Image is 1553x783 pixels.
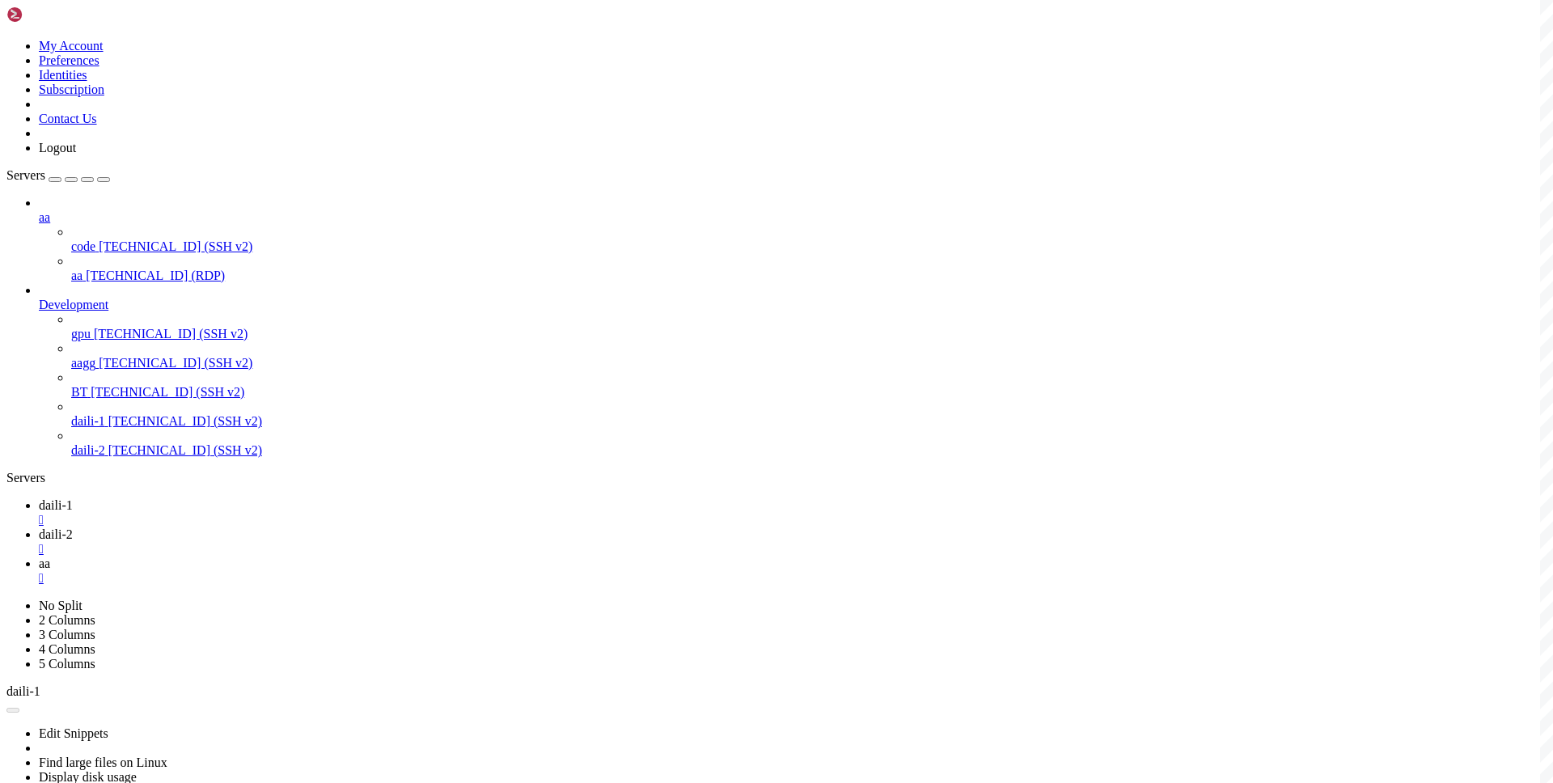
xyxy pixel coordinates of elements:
span: aagg [71,356,95,370]
span: gpu [71,327,91,341]
a: daili-1 [TECHNICAL_ID] (SSH v2) [71,414,1547,429]
li: Development [39,283,1547,458]
a: Logout [39,141,76,154]
img: Shellngn [6,6,99,23]
a: daili-1 [39,498,1547,527]
span: daili-2 [39,527,73,541]
span: [TECHNICAL_ID] (SSH v2) [99,356,252,370]
a: My Account [39,39,104,53]
li: BT [TECHNICAL_ID] (SSH v2) [71,370,1547,400]
a: Subscription [39,83,104,96]
a: Preferences [39,53,99,67]
a: Development [39,298,1547,312]
a: BT [TECHNICAL_ID] (SSH v2) [71,385,1547,400]
span: daili-1 [71,414,105,428]
span: [TECHNICAL_ID] (SSH v2) [99,239,252,253]
a: code [TECHNICAL_ID] (SSH v2) [71,239,1547,254]
a: 5 Columns [39,657,95,671]
a: Servers [6,168,110,182]
span: [TECHNICAL_ID] (RDP) [86,269,225,282]
span: aa [71,269,83,282]
a: gpu [TECHNICAL_ID] (SSH v2) [71,327,1547,341]
a: Identities [39,68,87,82]
a: Contact Us [39,112,97,125]
div: Servers [6,471,1547,485]
a:  [39,542,1547,557]
div: (0, 1) [6,20,13,34]
a: aa [39,557,1547,586]
a: daili-2 [39,527,1547,557]
a: aagg [TECHNICAL_ID] (SSH v2) [71,356,1547,370]
a: Edit Snippets [39,726,108,740]
a: 4 Columns [39,642,95,656]
span: Development [39,298,108,311]
li: code [TECHNICAL_ID] (SSH v2) [71,225,1547,254]
li: aagg [TECHNICAL_ID] (SSH v2) [71,341,1547,370]
span: aa [39,557,50,570]
x-row: Connecting [TECHNICAL_ID]... [6,6,1341,20]
span: daili-1 [39,498,73,512]
span: aa [39,210,50,224]
li: gpu [TECHNICAL_ID] (SSH v2) [71,312,1547,341]
span: [TECHNICAL_ID] (SSH v2) [91,385,244,399]
li: daili-1 [TECHNICAL_ID] (SSH v2) [71,400,1547,429]
span: Servers [6,168,45,182]
span: [TECHNICAL_ID] (SSH v2) [108,443,262,457]
li: aa [39,196,1547,283]
a: 3 Columns [39,628,95,641]
a: 2 Columns [39,613,95,627]
span: daili-1 [6,684,40,698]
a:  [39,513,1547,527]
li: daili-2 [TECHNICAL_ID] (SSH v2) [71,429,1547,458]
span: daili-2 [71,443,105,457]
span: [TECHNICAL_ID] (SSH v2) [108,414,262,428]
a: No Split [39,599,83,612]
a: aa [TECHNICAL_ID] (RDP) [71,269,1547,283]
span: BT [71,385,87,399]
a:  [39,571,1547,586]
a: daili-2 [TECHNICAL_ID] (SSH v2) [71,443,1547,458]
a: aa [39,210,1547,225]
span: code [71,239,95,253]
a: Find large files on Linux [39,755,167,769]
li: aa [TECHNICAL_ID] (RDP) [71,254,1547,283]
span: [TECHNICAL_ID] (SSH v2) [94,327,248,341]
